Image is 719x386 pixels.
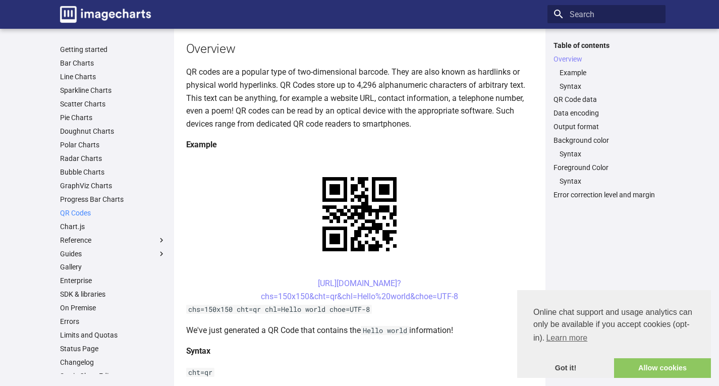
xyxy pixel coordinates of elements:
[60,317,166,326] a: Errors
[517,290,711,378] div: cookieconsent
[554,122,659,131] a: Output format
[60,59,166,68] a: Bar Charts
[60,330,166,340] a: Limits and Quotas
[60,344,166,353] a: Status Page
[547,5,666,23] input: Search
[60,127,166,136] a: Doughnut Charts
[554,163,659,172] a: Foreground Color
[533,306,695,346] span: Online chat support and usage analytics can only be available if you accept cookies (opt-in).
[560,149,659,158] a: Syntax
[547,41,666,200] nav: Table of contents
[60,290,166,299] a: SDK & libraries
[56,2,155,27] a: Image-Charts documentation
[60,195,166,204] a: Progress Bar Charts
[60,371,166,380] a: Static Chart Editor
[554,177,659,186] nav: Foreground Color
[60,181,166,190] a: GraphViz Charts
[614,358,711,378] a: allow cookies
[560,68,659,77] a: Example
[186,368,214,377] code: cht=qr
[547,41,666,50] label: Table of contents
[60,276,166,285] a: Enterprise
[60,45,166,54] a: Getting started
[186,66,533,130] p: QR codes are a popular type of two-dimensional barcode. They are also known as hardlinks or physi...
[60,236,166,245] label: Reference
[186,40,533,58] h2: Overview
[544,330,589,346] a: learn more about cookies
[60,358,166,367] a: Changelog
[554,108,659,118] a: Data encoding
[186,324,533,337] p: We've just generated a QR Code that contains the information!
[60,154,166,163] a: Radar Charts
[560,177,659,186] a: Syntax
[60,99,166,108] a: Scatter Charts
[554,149,659,158] nav: Background color
[186,345,533,358] h4: Syntax
[60,303,166,312] a: On Premise
[60,249,166,258] label: Guides
[60,86,166,95] a: Sparkline Charts
[554,95,659,104] a: QR Code data
[60,140,166,149] a: Polar Charts
[554,54,659,64] a: Overview
[60,262,166,271] a: Gallery
[60,222,166,231] a: Chart.js
[554,136,659,145] a: Background color
[517,358,614,378] a: dismiss cookie message
[60,113,166,122] a: Pie Charts
[60,72,166,81] a: Line Charts
[60,6,151,23] img: logo
[361,326,409,335] code: Hello world
[60,168,166,177] a: Bubble Charts
[305,159,414,269] img: chart
[560,82,659,91] a: Syntax
[60,208,166,217] a: QR Codes
[186,138,533,151] h4: Example
[261,279,458,301] a: [URL][DOMAIN_NAME]?chs=150x150&cht=qr&chl=Hello%20world&choe=UTF-8
[554,68,659,91] nav: Overview
[554,190,659,199] a: Error correction level and margin
[186,305,372,314] code: chs=150x150 cht=qr chl=Hello world choe=UTF-8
